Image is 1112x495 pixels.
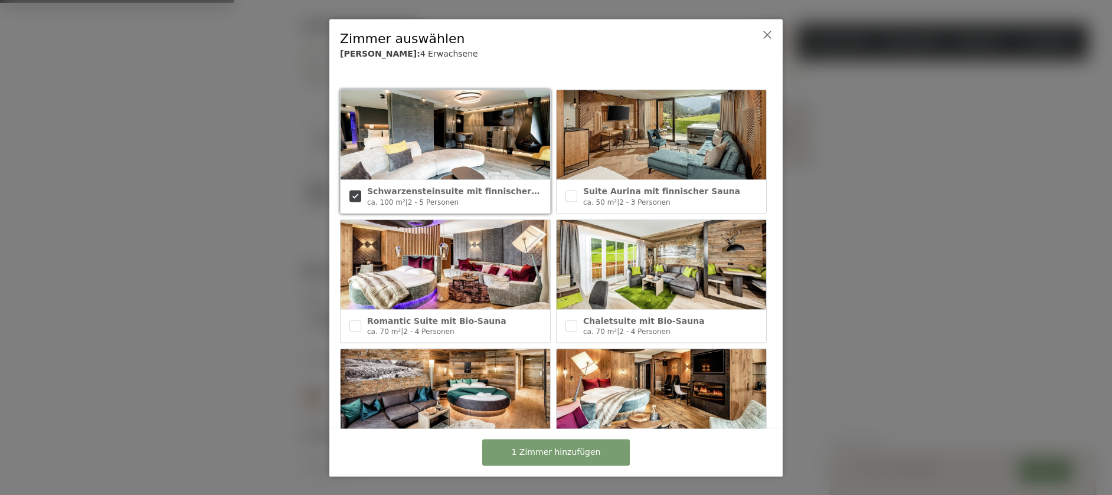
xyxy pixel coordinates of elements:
img: Suite Deluxe mit Sauna [557,349,766,439]
span: | [405,198,408,206]
span: Schwarzensteinsuite mit finnischer Sauna [367,186,563,196]
span: ca. 70 m² [367,327,401,336]
span: Romantic Suite mit Bio-Sauna [367,316,506,325]
b: [PERSON_NAME]: [340,49,420,58]
span: Suite Aurina mit finnischer Sauna [583,186,740,196]
span: ca. 50 m² [583,198,617,206]
span: | [617,198,619,206]
img: Schwarzensteinsuite mit finnischer Sauna [341,90,550,180]
span: 1 Zimmer hinzufügen [512,447,601,458]
button: 1 Zimmer hinzufügen [482,439,630,466]
span: 2 - 4 Personen [403,327,454,336]
span: ca. 70 m² [583,327,617,336]
span: 2 - 5 Personen [408,198,459,206]
span: | [401,327,403,336]
img: Suite Aurina mit finnischer Sauna [557,90,766,180]
img: Romantic Suite mit Bio-Sauna [341,219,550,309]
img: Chaletsuite mit Bio-Sauna [557,219,766,309]
span: Chaletsuite mit Bio-Sauna [583,316,705,325]
img: Nature Suite mit Sauna [341,349,550,439]
span: ca. 100 m² [367,198,405,206]
span: 2 - 4 Personen [619,327,670,336]
span: 2 - 3 Personen [619,198,670,206]
span: | [617,327,619,336]
span: 4 Erwachsene [420,49,478,58]
div: Zimmer auswählen [340,29,735,48]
